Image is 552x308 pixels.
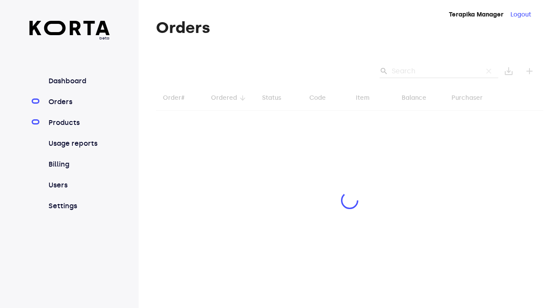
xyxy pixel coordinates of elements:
span: beta [29,35,110,41]
img: Korta [29,21,110,35]
h1: Orders [156,19,543,36]
a: beta [29,21,110,41]
a: Products [47,118,110,128]
a: Users [47,180,110,190]
a: Dashboard [47,76,110,86]
a: Billing [47,159,110,170]
button: Logout [510,10,531,19]
a: Settings [47,201,110,211]
a: Usage reports [47,138,110,149]
a: Orders [47,97,110,107]
strong: Terapika Manager [449,11,503,18]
